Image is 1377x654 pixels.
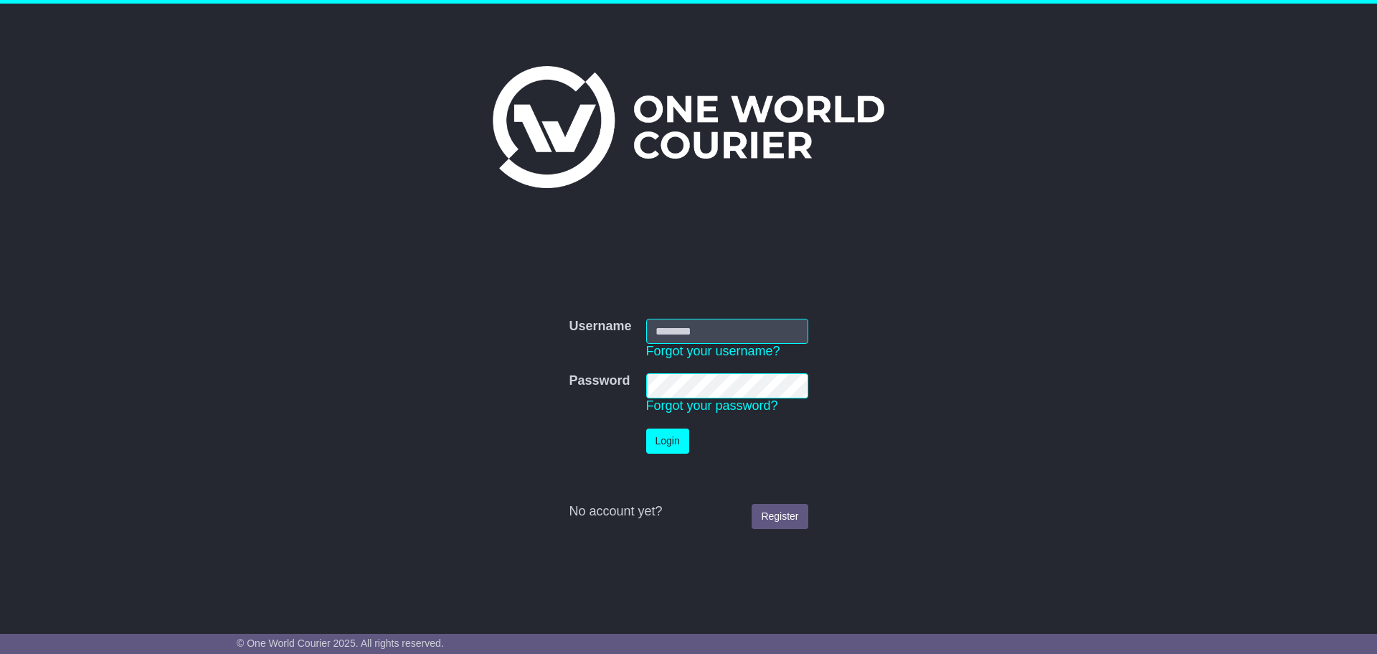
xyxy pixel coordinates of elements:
label: Password [569,373,630,389]
img: One World [493,66,884,188]
a: Forgot your password? [646,398,778,413]
button: Login [646,429,689,454]
a: Forgot your username? [646,344,780,358]
a: Register [752,504,808,529]
span: © One World Courier 2025. All rights reserved. [237,637,444,649]
div: No account yet? [569,504,808,520]
label: Username [569,319,631,335]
